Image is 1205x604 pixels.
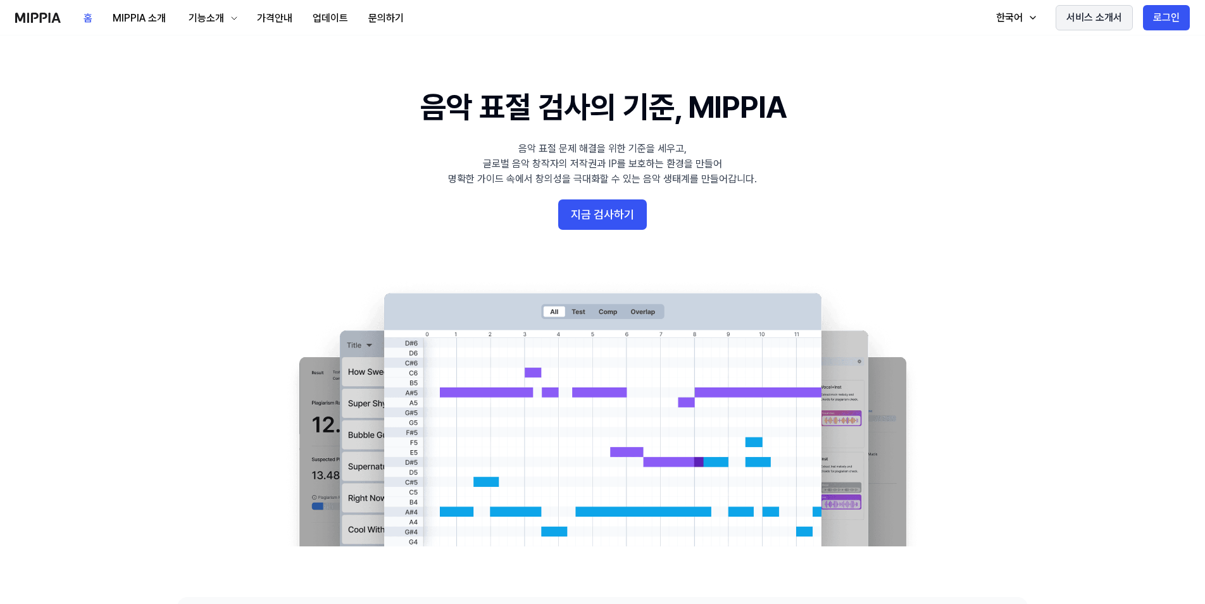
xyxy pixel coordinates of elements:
[994,10,1025,25] div: 한국어
[1056,5,1133,30] button: 서비스 소개서
[103,6,176,31] button: MIPPIA 소개
[558,199,647,230] button: 지금 검사하기
[303,1,358,35] a: 업데이트
[448,141,757,187] div: 음악 표절 문제 해결을 위한 기준을 세우고, 글로벌 음악 창작자의 저작권과 IP를 보호하는 환경을 만들어 명확한 가이드 속에서 창의성을 극대화할 수 있는 음악 생태계를 만들어...
[73,6,103,31] button: 홈
[186,11,227,26] div: 기능소개
[983,5,1046,30] button: 한국어
[15,13,61,23] img: logo
[1143,5,1190,30] button: 로그인
[358,6,414,31] button: 문의하기
[73,1,103,35] a: 홈
[247,6,303,31] button: 가격안내
[273,280,932,546] img: main Image
[176,6,247,31] button: 기능소개
[303,6,358,31] button: 업데이트
[420,86,785,129] h1: 음악 표절 검사의 기준, MIPPIA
